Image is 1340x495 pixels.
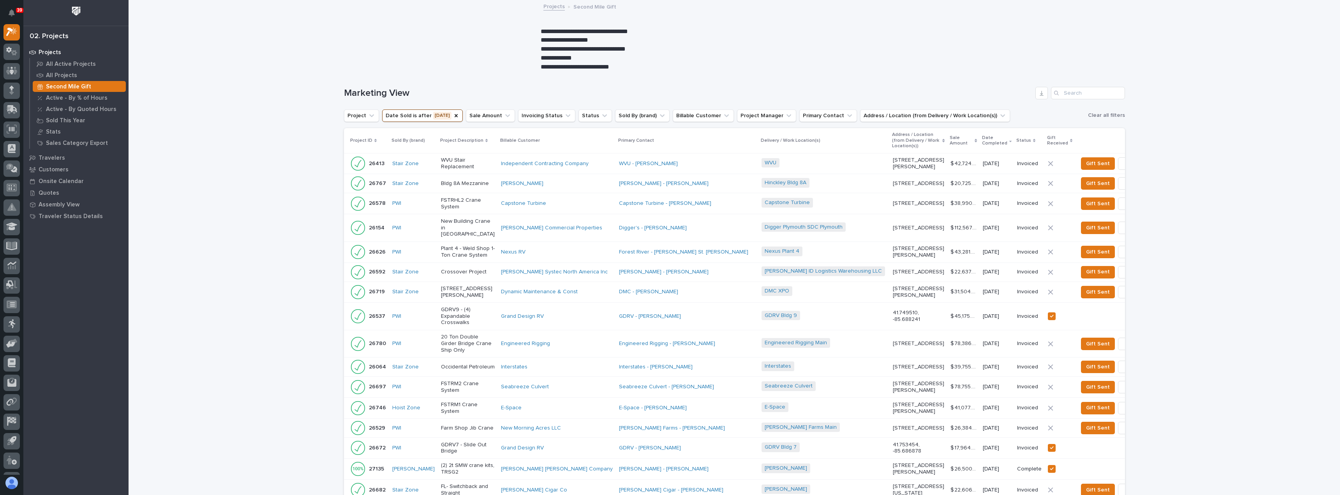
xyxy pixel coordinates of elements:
[1118,246,1150,258] button: Dismiss
[619,289,678,295] a: DMC - [PERSON_NAME]
[1118,402,1150,414] button: Dismiss
[765,248,799,255] a: Nexus Plant 4
[983,405,1011,411] p: [DATE]
[46,106,116,113] p: Active - By Quoted Hours
[10,9,20,22] div: Notifications39
[501,384,549,390] a: Seabreeze Culvert
[893,402,944,415] p: [STREET_ADDRESS][PERSON_NAME]
[1118,266,1150,278] button: Dismiss
[950,223,978,231] p: $ 112,567.46
[765,404,785,410] a: E-Space
[344,282,1163,303] tr: 2671926719 Stair Zone [STREET_ADDRESS][PERSON_NAME]Dynamic Maintenance & Const DMC - [PERSON_NAME...
[1125,403,1143,412] span: Dismiss
[950,267,978,275] p: $ 22,637.00
[46,140,108,147] p: Sales Category Export
[1125,179,1143,188] span: Dismiss
[983,425,1011,432] p: [DATE]
[1017,180,1042,187] p: Invoiced
[1086,339,1110,349] span: Gift Sent
[1081,177,1115,190] button: Gift Sent
[392,384,401,390] a: PWI
[392,340,401,347] a: PWI
[466,109,515,122] button: Sale Amount
[501,466,613,472] a: [PERSON_NAME] [PERSON_NAME] Company
[518,109,575,122] button: Invoicing Status
[950,159,978,167] p: $ 42,724.00
[344,262,1163,282] tr: 2659226592 Stair Zone Crossover Project[PERSON_NAME] Systec North America Inc [PERSON_NAME] - [PE...
[501,249,525,255] a: Nexus RV
[619,160,678,167] a: WVU - [PERSON_NAME]
[950,134,973,148] p: Sale Amount
[392,466,435,472] a: [PERSON_NAME]
[950,403,978,411] p: $ 41,077.00
[950,247,978,255] p: $ 43,281.67
[1086,287,1110,297] span: Gift Sent
[441,425,495,432] p: Farm Shop Jib Crane
[369,287,386,295] p: 26719
[1017,313,1042,320] p: Invoiced
[441,285,495,299] p: [STREET_ADDRESS][PERSON_NAME]
[1086,403,1110,412] span: Gift Sent
[573,2,616,11] p: Second Mile Gift
[501,200,546,207] a: Capstone Turbine
[1125,339,1143,349] span: Dismiss
[344,241,1163,262] tr: 2662626626 PWI Plant 4 - Weld Shop 1-Ton Crane SystemNexus RV Forest River - [PERSON_NAME] St. [P...
[892,130,941,150] p: Address / Location (from Delivery / Work Location(s))
[761,136,820,145] p: Delivery / Work Location(s)
[893,364,944,370] p: [STREET_ADDRESS]
[765,486,807,493] a: [PERSON_NAME]
[1017,200,1042,207] p: Invoiced
[1081,422,1115,434] button: Gift Sent
[369,403,388,411] p: 26746
[1118,381,1150,393] button: Dismiss
[765,363,791,370] a: Interstates
[441,442,495,455] p: GDRV7 - Slide Out Bridge
[893,200,944,207] p: [STREET_ADDRESS]
[392,269,419,275] a: Stair Zone
[441,218,495,238] p: New Building Crane in [GEOGRAPHIC_DATA]
[46,61,96,68] p: All Active Projects
[983,269,1011,275] p: [DATE]
[369,267,387,275] p: 26592
[893,245,944,259] p: [STREET_ADDRESS][PERSON_NAME]
[1086,247,1110,257] span: Gift Sent
[983,200,1011,207] p: [DATE]
[1086,423,1110,433] span: Gift Sent
[950,199,978,207] p: $ 38,990.00
[950,362,978,370] p: $ 39,755.00
[46,129,61,136] p: Stats
[369,464,386,472] p: 27135
[983,340,1011,347] p: [DATE]
[392,445,401,451] a: PWI
[1017,487,1042,493] p: Invoiced
[4,5,20,21] button: Notifications
[1017,384,1042,390] p: Invoiced
[983,289,1011,295] p: [DATE]
[1017,445,1042,451] p: Invoiced
[765,444,797,451] a: GDRV Bldg 7
[30,32,69,41] div: 02. Projects
[344,303,1163,330] tr: 2653726537 PWI GDRV9 - (4) Expandable CrosswalksGrand Design RV GDRV - [PERSON_NAME] GDRV Bldg 9 ...
[543,2,565,11] a: Projects
[30,58,129,69] a: All Active Projects
[893,310,944,323] p: 41.749510, -85.688241
[1017,466,1042,472] p: Complete
[23,199,129,210] a: Assembly View
[1086,199,1110,208] span: Gift Sent
[619,384,714,390] a: Seabreeze Culvert - [PERSON_NAME]
[23,46,129,58] a: Projects
[765,340,827,346] a: Engineered Rigging Main
[983,364,1011,370] p: [DATE]
[893,340,944,347] p: [STREET_ADDRESS]
[441,269,495,275] p: Crossover Project
[1118,157,1150,170] button: Dismiss
[1118,197,1150,210] button: Dismiss
[983,160,1011,167] p: [DATE]
[1051,87,1125,99] input: Search
[950,423,978,432] p: $ 26,384.04
[983,384,1011,390] p: [DATE]
[441,364,495,370] p: Occidental Petroleum
[1125,423,1143,433] span: Dismiss
[765,160,776,166] a: WVU
[441,245,495,259] p: Plant 4 - Weld Shop 1-Ton Crane System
